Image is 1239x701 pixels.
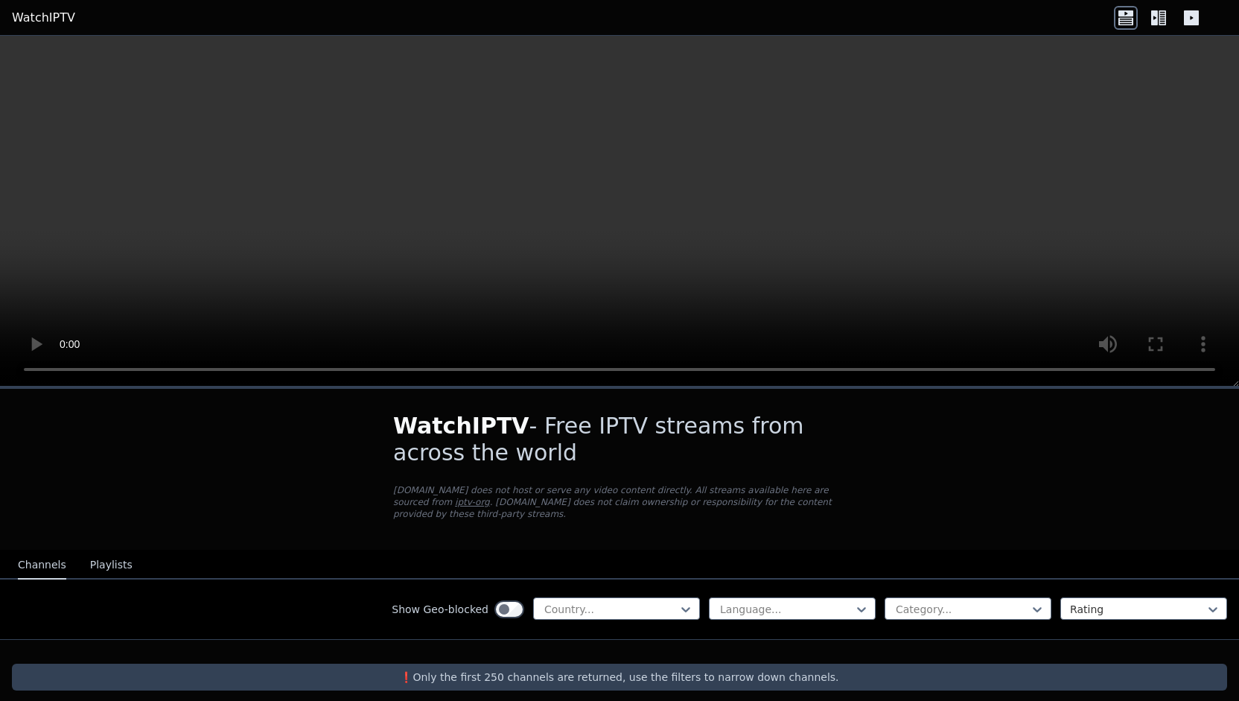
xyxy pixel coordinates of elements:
[393,484,846,520] p: [DOMAIN_NAME] does not host or serve any video content directly. All streams available here are s...
[12,9,75,27] a: WatchIPTV
[455,497,490,507] a: iptv-org
[90,551,133,580] button: Playlists
[18,670,1221,685] p: ❗️Only the first 250 channels are returned, use the filters to narrow down channels.
[393,413,529,439] span: WatchIPTV
[393,413,846,466] h1: - Free IPTV streams from across the world
[18,551,66,580] button: Channels
[392,602,488,617] label: Show Geo-blocked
